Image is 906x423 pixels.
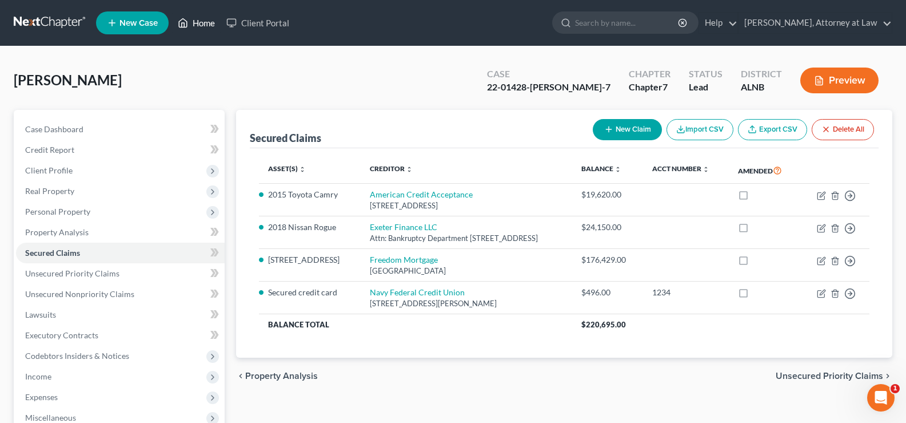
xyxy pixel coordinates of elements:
[689,68,723,81] div: Status
[776,371,892,381] button: Unsecured Priority Claims chevron_right
[25,186,74,196] span: Real Property
[14,72,122,88] span: [PERSON_NAME]
[891,384,900,393] span: 1
[370,255,438,264] a: Freedom Mortgage
[370,298,563,309] div: [STREET_ADDRESS][PERSON_NAME]
[221,13,295,33] a: Client Portal
[25,268,119,278] span: Unsecured Priority Claims
[629,68,670,81] div: Chapter
[16,263,225,284] a: Unsecured Priority Claims
[25,371,51,381] span: Income
[172,13,221,33] a: Home
[25,227,89,237] span: Property Analysis
[250,131,321,145] div: Secured Claims
[581,189,634,200] div: $19,620.00
[370,164,413,173] a: Creditor unfold_more
[581,164,621,173] a: Balance unfold_more
[245,371,318,381] span: Property Analysis
[575,12,680,33] input: Search by name...
[739,13,892,33] a: [PERSON_NAME], Attorney at Law
[119,19,158,27] span: New Case
[25,124,83,134] span: Case Dashboard
[689,81,723,94] div: Lead
[25,392,58,402] span: Expenses
[867,384,895,412] iframe: Intercom live chat
[487,81,610,94] div: 22-01428-[PERSON_NAME]-7
[370,222,437,232] a: Exeter Finance LLC
[614,166,621,173] i: unfold_more
[370,189,473,199] a: American Credit Acceptance
[812,119,874,140] button: Delete All
[370,200,563,211] div: [STREET_ADDRESS]
[25,207,90,216] span: Personal Property
[268,287,352,298] li: Secured credit card
[16,325,225,346] a: Executory Contracts
[370,266,563,276] div: [GEOGRAPHIC_DATA]
[25,145,74,155] span: Credit Report
[268,164,306,173] a: Asset(s) unfold_more
[776,371,883,381] span: Unsecured Priority Claims
[662,81,668,92] span: 7
[741,68,782,81] div: District
[268,222,352,233] li: 2018 Nissan Rogue
[16,243,225,263] a: Secured Claims
[370,287,465,297] a: Navy Federal Credit Union
[16,119,225,140] a: Case Dashboard
[25,351,129,361] span: Codebtors Insiders & Notices
[581,254,634,266] div: $176,429.00
[883,371,892,381] i: chevron_right
[299,166,306,173] i: unfold_more
[738,119,807,140] a: Export CSV
[370,233,563,244] div: Attn: Bankruptcy Department [STREET_ADDRESS]
[268,189,352,200] li: 2015 Toyota Camry
[25,289,134,299] span: Unsecured Nonpriority Claims
[652,287,720,298] div: 1234
[487,68,610,81] div: Case
[741,81,782,94] div: ALNB
[703,166,709,173] i: unfold_more
[406,166,413,173] i: unfold_more
[800,68,879,93] button: Preview
[581,222,634,233] div: $24,150.00
[16,284,225,305] a: Unsecured Nonpriority Claims
[652,164,709,173] a: Acct Number unfold_more
[16,222,225,243] a: Property Analysis
[16,140,225,160] a: Credit Report
[16,305,225,325] a: Lawsuits
[259,314,572,335] th: Balance Total
[236,371,245,381] i: chevron_left
[593,119,662,140] button: New Claim
[25,248,80,258] span: Secured Claims
[581,320,626,329] span: $220,695.00
[629,81,670,94] div: Chapter
[581,287,634,298] div: $496.00
[729,157,800,184] th: Amended
[268,254,352,266] li: [STREET_ADDRESS]
[25,165,73,175] span: Client Profile
[25,310,56,319] span: Lawsuits
[699,13,737,33] a: Help
[666,119,733,140] button: Import CSV
[25,413,76,422] span: Miscellaneous
[25,330,98,340] span: Executory Contracts
[236,371,318,381] button: chevron_left Property Analysis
